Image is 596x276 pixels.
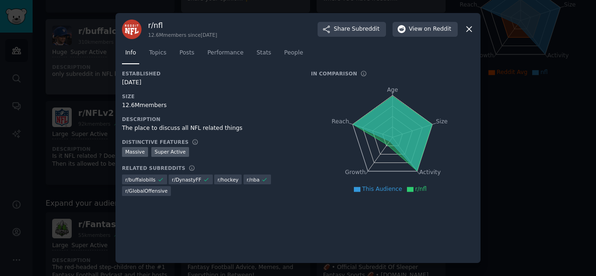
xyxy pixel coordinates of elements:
[122,116,298,122] h3: Description
[334,25,379,34] span: Share
[148,20,217,30] h3: r/ nfl
[311,70,357,77] h3: In Comparison
[172,176,201,183] span: r/ DynastyFF
[122,79,298,87] div: [DATE]
[122,139,189,145] h3: Distinctive Features
[217,176,238,183] span: r/ hockey
[122,46,139,65] a: Info
[415,186,427,192] span: r/nfl
[387,87,398,93] tspan: Age
[122,124,298,133] div: The place to discuss all NFL related things
[420,169,441,175] tspan: Activity
[345,169,366,175] tspan: Growth
[148,32,217,38] div: 12.6M members since [DATE]
[257,49,271,57] span: Stats
[436,118,447,124] tspan: Size
[207,49,244,57] span: Performance
[122,165,185,171] h3: Related Subreddits
[352,25,379,34] span: Subreddit
[318,22,386,37] button: ShareSubreddit
[125,176,156,183] span: r/ buffalobills
[332,118,349,124] tspan: Reach
[247,176,260,183] span: r/ nba
[122,70,298,77] h3: Established
[125,188,168,194] span: r/ GlobalOffensive
[424,25,451,34] span: on Reddit
[284,49,303,57] span: People
[122,20,142,39] img: nfl
[122,101,298,110] div: 12.6M members
[204,46,247,65] a: Performance
[122,147,148,157] div: Massive
[122,93,298,100] h3: Size
[253,46,274,65] a: Stats
[176,46,197,65] a: Posts
[179,49,194,57] span: Posts
[409,25,451,34] span: View
[393,22,458,37] button: Viewon Reddit
[362,186,402,192] span: This Audience
[281,46,306,65] a: People
[149,49,166,57] span: Topics
[146,46,169,65] a: Topics
[151,147,189,157] div: Super Active
[125,49,136,57] span: Info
